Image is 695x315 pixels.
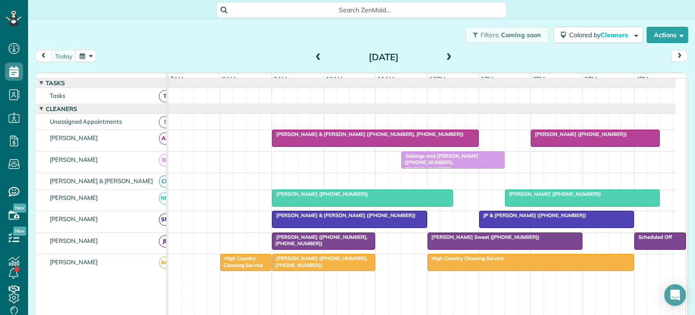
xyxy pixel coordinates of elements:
span: [PERSON_NAME] ([PHONE_NUMBER]) [271,191,368,197]
span: [PERSON_NAME] ([PHONE_NUMBER], [PHONE_NUMBER]) [271,255,367,268]
button: today [51,50,76,62]
span: New [13,204,26,213]
span: 4pm [634,75,650,82]
span: 10am [324,75,344,82]
span: [PERSON_NAME] [48,194,100,201]
span: High Country Cleaning Service [220,255,263,268]
span: Cleaners [600,31,629,39]
span: Coming soon [501,31,542,39]
span: [PERSON_NAME] ([PHONE_NUMBER], [PHONE_NUMBER]) [271,234,367,247]
span: [PERSON_NAME] [48,156,100,163]
button: prev [35,50,52,62]
span: Tasks [48,92,67,99]
span: AG [159,257,171,269]
span: New [13,227,26,236]
span: ! [159,116,171,128]
span: 11am [376,75,396,82]
span: 2pm [531,75,547,82]
span: [PERSON_NAME] ([PHONE_NUMBER]) [530,131,627,137]
span: [PERSON_NAME] [48,237,100,244]
span: [PERSON_NAME] [48,215,100,223]
span: [PERSON_NAME] ([PHONE_NUMBER]) [505,191,601,197]
span: Unassigned Appointments [48,118,124,125]
span: JP & [PERSON_NAME] ([PHONE_NUMBER]) [479,212,587,218]
span: [PERSON_NAME] & [PERSON_NAME] ([PHONE_NUMBER]) [271,212,416,218]
span: [PERSON_NAME] [48,134,100,141]
span: JB [159,235,171,247]
span: [PERSON_NAME] Sweet ([PHONE_NUMBER]) [427,234,540,240]
span: BR [159,154,171,166]
span: [PERSON_NAME] & [PERSON_NAME] ([PHONE_NUMBER], [PHONE_NUMBER]) [271,131,464,137]
span: Colored by [569,31,631,39]
span: AF [159,132,171,145]
button: Actions [647,27,688,43]
h2: [DATE] [327,52,440,62]
span: Cleaners [44,105,79,112]
span: Scheduled Off [634,234,672,240]
span: [PERSON_NAME] [48,258,100,266]
span: Filters: [481,31,500,39]
span: 8am [220,75,237,82]
span: Solange and [PERSON_NAME] ([PHONE_NUMBER], [PHONE_NUMBER]) [401,153,478,172]
span: NM [159,192,171,204]
button: next [671,50,688,62]
span: 7am [168,75,185,82]
span: [PERSON_NAME] & [PERSON_NAME] [48,177,155,184]
span: 9am [272,75,289,82]
span: 3pm [583,75,599,82]
span: T [159,90,171,102]
div: Open Intercom Messenger [664,284,686,306]
button: Colored byCleaners [553,27,643,43]
span: CB [159,175,171,188]
span: 1pm [479,75,495,82]
span: High Country Cleaning Service [427,255,504,262]
span: 12pm [428,75,447,82]
span: Tasks [44,79,67,87]
span: SM [159,213,171,226]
